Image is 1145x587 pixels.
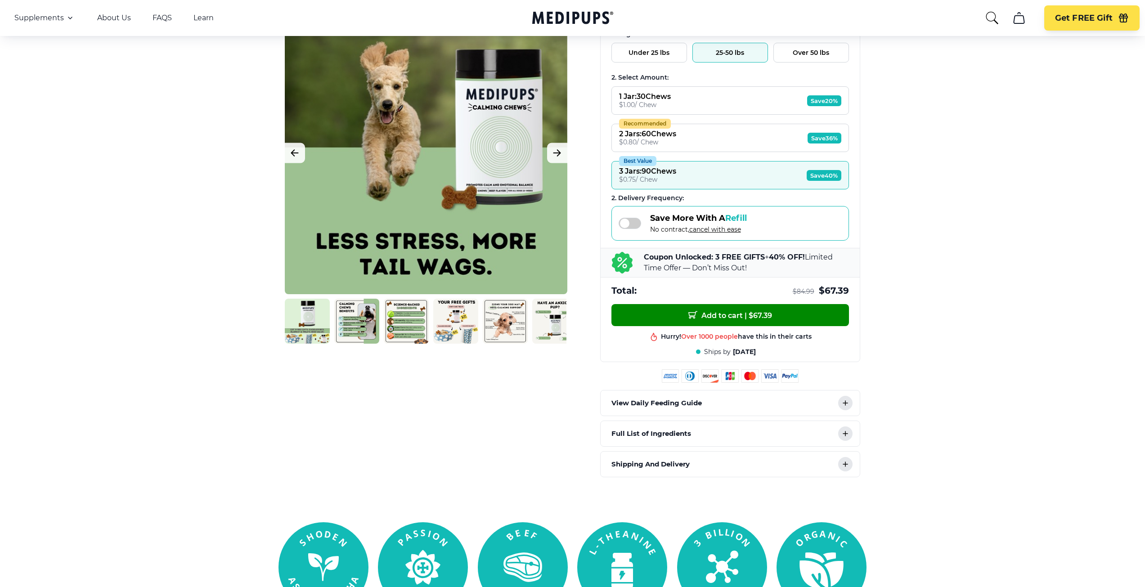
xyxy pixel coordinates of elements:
[733,348,756,356] span: [DATE]
[661,332,812,341] div: Hurry! have this in their carts
[611,285,637,297] span: Total:
[611,73,849,82] div: 2. Select Amount:
[611,43,687,63] button: Under 25 lbs
[285,143,305,163] button: Previous Image
[14,13,76,23] button: Supplements
[611,161,849,189] button: Best Value3 Jars:90Chews$0.75/ ChewSave40%
[532,9,613,28] a: Medipups
[611,428,691,439] p: Full List of Ingredients
[704,348,731,356] span: Ships by
[193,13,214,22] a: Learn
[644,253,765,261] b: Coupon Unlocked: 3 FREE GIFTS
[619,138,676,146] div: $ 0.80 / Chew
[808,133,841,143] span: Save 36%
[650,225,747,233] span: No contract,
[769,253,805,261] b: 40% OFF!
[611,124,849,152] button: Recommended2 Jars:60Chews$0.80/ ChewSave36%
[619,130,676,138] div: 2 Jars : 60 Chews
[14,13,64,22] span: Supplements
[773,43,849,63] button: Over 50 lbs
[985,11,999,25] button: search
[619,175,676,184] div: $ 0.75 / Chew
[644,252,849,273] p: + Limited Time Offer — Don’t Miss Out!
[619,167,676,175] div: 3 Jars : 90 Chews
[807,170,841,181] span: Save 40%
[650,213,747,223] span: Save More With A
[619,119,671,129] div: Recommended
[681,332,738,340] span: Over 1000 people
[334,299,379,344] img: Calming Dog Chews | Natural Dog Supplements
[619,92,671,101] div: 1 Jar : 30 Chews
[725,213,747,223] span: Refill
[689,225,741,233] span: cancel with ease
[688,310,772,320] span: Add to cart | $ 67.39
[1044,5,1140,31] button: Get FREE Gift
[433,299,478,344] img: Calming Dog Chews | Natural Dog Supplements
[619,101,671,109] div: $ 1.00 / Chew
[692,43,768,63] button: 25-50 lbs
[819,285,849,297] span: $ 67.39
[547,143,567,163] button: Next Image
[611,459,690,470] p: Shipping And Delivery
[483,299,528,344] img: Calming Dog Chews | Natural Dog Supplements
[662,369,799,383] img: payment methods
[153,13,172,22] a: FAQS
[285,299,330,344] img: Calming Dog Chews | Natural Dog Supplements
[619,156,656,166] div: Best Value
[611,194,684,202] span: 2 . Delivery Frequency:
[611,304,849,326] button: Add to cart | $67.39
[532,299,577,344] img: Calming Dog Chews | Natural Dog Supplements
[611,86,849,115] button: 1 Jar:30Chews$1.00/ ChewSave20%
[1008,7,1030,29] button: cart
[793,287,814,296] span: $ 84.99
[611,398,702,408] p: View Daily Feeding Guide
[1055,13,1113,23] span: Get FREE Gift
[807,95,841,106] span: Save 20%
[97,13,131,22] a: About Us
[384,299,429,344] img: Calming Dog Chews | Natural Dog Supplements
